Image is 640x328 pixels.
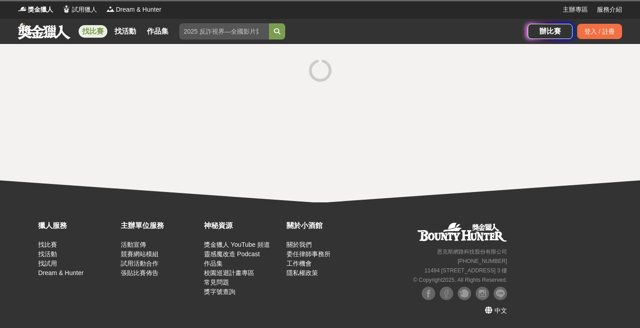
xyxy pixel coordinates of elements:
[111,25,140,38] a: 找活動
[440,287,453,300] img: Facebook
[528,24,573,39] a: 辦比賽
[121,220,199,231] div: 主辦單位服務
[121,241,146,248] a: 活動宣傳
[422,287,435,300] img: Facebook
[476,287,489,300] img: Instagram
[287,241,312,248] a: 關於我們
[62,4,71,13] img: Logo
[38,241,57,248] a: 找比賽
[287,220,365,231] div: 關於小酒館
[458,287,471,300] img: Plurk
[437,249,507,255] small: 恩克斯網路科技股份有限公司
[204,260,223,267] a: 作品集
[287,269,318,276] a: 隱私權政策
[121,250,159,258] a: 競賽網站模組
[204,279,229,286] a: 常見問題
[116,5,161,14] span: Dream & Hunter
[204,241,270,248] a: 獎金獵人 YouTube 頻道
[204,220,282,231] div: 神秘資源
[597,5,622,14] a: 服務介紹
[121,260,159,267] a: 試用活動合作
[287,260,312,267] a: 工作機會
[18,5,53,14] a: Logo獎金獵人
[106,4,115,13] img: Logo
[79,25,107,38] a: 找比賽
[62,5,97,14] a: Logo試用獵人
[424,267,507,274] small: 11494 [STREET_ADDRESS] 3 樓
[494,307,507,314] span: 中文
[121,269,159,276] a: 張貼比賽佈告
[38,260,57,267] a: 找試用
[18,4,27,13] img: Logo
[204,250,260,258] a: 靈感魔改造 Podcast
[38,269,84,276] a: Dream & Hunter
[563,5,588,14] a: 主辦專區
[72,5,97,14] span: 試用獵人
[28,5,53,14] span: 獎金獵人
[458,258,507,264] small: [PHONE_NUMBER]
[143,25,172,38] a: 作品集
[494,287,507,300] img: LINE
[106,5,161,14] a: LogoDream & Hunter
[179,23,269,39] input: 2025 反詐視界—全國影片競賽
[38,250,57,258] a: 找活動
[204,288,235,295] a: 獎字號查詢
[38,220,116,231] div: 獵人服務
[577,24,622,39] div: 登入 / 註冊
[287,250,331,258] a: 委任律師事務所
[413,277,507,283] small: © Copyright 2025 . All Rights Reserved.
[204,269,254,276] a: 校園巡迴計畫專區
